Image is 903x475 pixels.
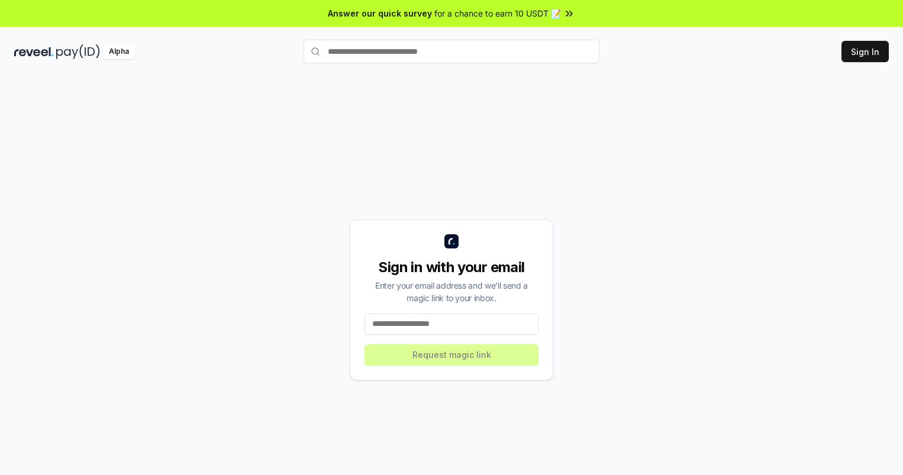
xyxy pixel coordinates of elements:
img: pay_id [56,44,100,59]
button: Sign In [841,41,889,62]
div: Sign in with your email [365,258,538,277]
div: Enter your email address and we’ll send a magic link to your inbox. [365,279,538,304]
img: reveel_dark [14,44,54,59]
div: Alpha [102,44,136,59]
span: Answer our quick survey [328,7,432,20]
span: for a chance to earn 10 USDT 📝 [434,7,561,20]
img: logo_small [444,234,459,248]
